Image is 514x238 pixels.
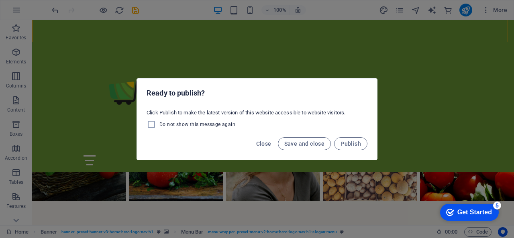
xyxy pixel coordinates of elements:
div: Get Started [24,9,58,16]
h2: Ready to publish? [147,88,367,98]
button: Close [253,137,275,150]
button: Publish [334,137,367,150]
span: Publish [341,140,361,147]
div: Click Publish to make the latest version of this website accessible to website visitors. [137,106,377,132]
span: Save and close [284,140,325,147]
div: 5 [59,2,67,10]
button: Save and close [278,137,331,150]
div: Get Started 5 items remaining, 0% complete [6,4,65,21]
span: Do not show this message again [159,121,235,128]
span: Close [256,140,271,147]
